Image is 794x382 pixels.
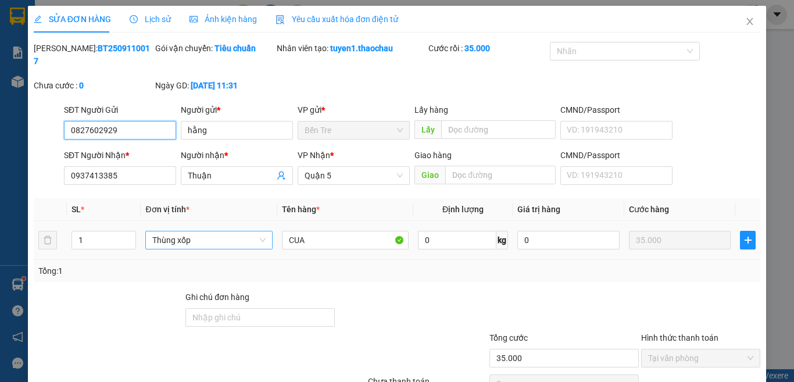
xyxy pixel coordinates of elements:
[64,103,176,116] div: SĐT Người Gửi
[464,44,490,53] b: 35.000
[305,122,403,139] span: Bến Tre
[442,205,484,214] span: Định lượng
[34,15,111,24] span: SỬA ĐƠN HÀNG
[741,235,755,245] span: plus
[445,166,556,184] input: Dọc đường
[181,149,293,162] div: Người nhận
[64,149,176,162] div: SĐT Người Nhận
[130,15,171,24] span: Lịch sử
[189,15,198,23] span: picture
[441,120,556,139] input: Dọc đường
[560,149,673,162] div: CMND/Passport
[641,333,718,342] label: Hình thức thanh toán
[414,120,441,139] span: Lấy
[145,205,189,214] span: Đơn vị tính
[414,166,445,184] span: Giao
[428,42,548,55] div: Cước rồi :
[34,79,153,92] div: Chưa cước :
[489,333,528,342] span: Tổng cước
[298,151,330,160] span: VP Nhận
[734,6,766,38] button: Close
[277,42,426,55] div: Nhân viên tạo:
[155,79,274,92] div: Ngày GD:
[414,151,452,160] span: Giao hàng
[517,205,560,214] span: Giá trị hàng
[79,81,84,90] b: 0
[330,44,393,53] b: tuyen1.thaochau
[155,42,274,55] div: Gói vận chuyển:
[276,15,285,24] img: icon
[214,44,256,53] b: Tiêu chuẩn
[496,231,508,249] span: kg
[282,205,320,214] span: Tên hàng
[282,231,409,249] input: VD: Bàn, Ghế
[629,231,731,249] input: 0
[414,105,448,115] span: Lấy hàng
[130,15,138,23] span: clock-circle
[185,292,249,302] label: Ghi chú đơn hàng
[189,15,257,24] span: Ảnh kiện hàng
[38,231,57,249] button: delete
[276,15,398,24] span: Yêu cầu xuất hóa đơn điện tử
[34,15,42,23] span: edit
[34,42,153,67] div: [PERSON_NAME]:
[305,167,403,184] span: Quận 5
[71,205,81,214] span: SL
[648,349,753,367] span: Tại văn phòng
[745,17,754,26] span: close
[298,103,410,116] div: VP gửi
[38,265,307,277] div: Tổng: 1
[277,171,286,180] span: user-add
[629,205,669,214] span: Cước hàng
[152,231,265,249] span: Thùng xốp
[740,231,756,249] button: plus
[181,103,293,116] div: Người gửi
[185,308,335,327] input: Ghi chú đơn hàng
[191,81,238,90] b: [DATE] 11:31
[560,103,673,116] div: CMND/Passport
